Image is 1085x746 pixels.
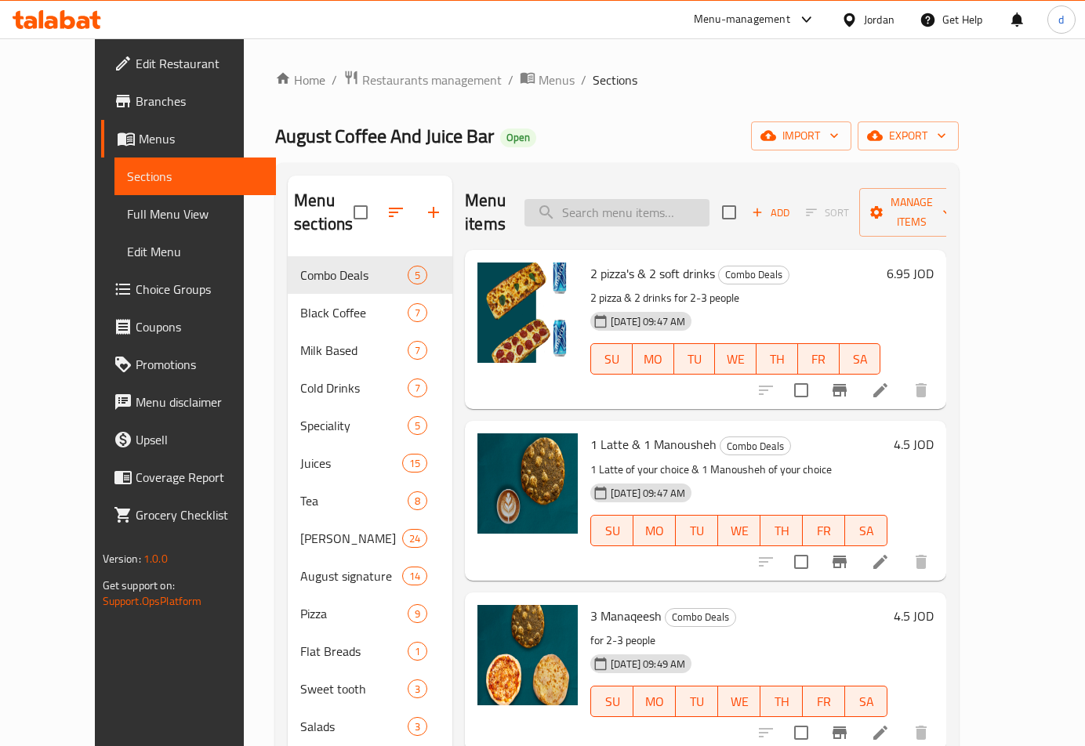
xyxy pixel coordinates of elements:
[408,268,426,283] span: 5
[300,303,408,322] div: Black Coffee
[101,45,276,82] a: Edit Restaurant
[590,460,887,480] p: 1 Latte of your choice & 1 Manousheh of your choice
[288,632,452,670] div: Flat Breads1
[103,591,202,611] a: Support.OpsPlatform
[403,531,426,546] span: 24
[477,263,578,363] img: 2 pizza's & 2 soft drinks
[344,196,377,229] span: Select all sections
[763,348,792,371] span: TH
[821,371,858,409] button: Branch-specific-item
[718,515,760,546] button: WE
[300,679,408,698] div: Sweet tooth
[408,491,427,510] div: items
[604,486,691,501] span: [DATE] 09:47 AM
[757,343,798,375] button: TH
[288,520,452,557] div: [PERSON_NAME]24
[871,381,890,400] a: Edit menu item
[288,670,452,708] div: Sweet tooth3
[300,567,402,585] span: August signature
[408,679,427,698] div: items
[694,10,790,29] div: Menu-management
[402,567,427,585] div: items
[101,458,276,496] a: Coverage Report
[300,266,408,284] div: Combo Deals
[408,266,427,284] div: items
[746,201,796,225] span: Add item
[362,71,502,89] span: Restaurants management
[798,343,840,375] button: FR
[408,607,426,621] span: 9
[604,657,691,672] span: [DATE] 09:49 AM
[403,456,426,471] span: 15
[894,605,934,627] h6: 4.5 JOD
[715,343,757,375] button: WE
[751,121,851,150] button: import
[846,348,875,371] span: SA
[127,167,263,186] span: Sections
[676,686,718,717] button: TU
[343,70,502,90] a: Restaurants management
[136,280,263,299] span: Choice Groups
[300,642,408,661] span: Flat Breads
[809,690,839,713] span: FR
[724,520,754,542] span: WE
[871,723,890,742] a: Edit menu item
[590,604,662,628] span: 3 Manaqeesh
[101,82,276,120] a: Branches
[300,491,408,510] span: Tea
[408,341,427,360] div: items
[136,393,263,411] span: Menu disclaimer
[760,686,803,717] button: TH
[408,604,427,623] div: items
[803,515,845,546] button: FR
[665,608,736,627] div: Combo Deals
[136,317,263,336] span: Coupons
[300,378,408,397] span: Cold Drinks
[288,444,452,482] div: Juices15
[676,515,718,546] button: TU
[821,543,858,581] button: Branch-specific-item
[720,437,790,455] span: Combo Deals
[114,195,276,233] a: Full Menu View
[590,262,715,285] span: 2 pizza's & 2 soft drinks
[858,121,959,150] button: export
[845,515,887,546] button: SA
[136,54,263,73] span: Edit Restaurant
[136,355,263,374] span: Promotions
[300,416,408,435] div: Speciality
[101,270,276,308] a: Choice Groups
[746,201,796,225] button: Add
[633,515,676,546] button: MO
[300,604,408,623] div: Pizza
[300,454,402,473] span: Juices
[597,690,627,713] span: SU
[764,126,839,146] span: import
[101,421,276,458] a: Upsell
[288,369,452,407] div: Cold Drinks7
[136,430,263,449] span: Upsell
[408,682,426,697] span: 3
[275,70,959,90] nav: breadcrumb
[288,294,452,331] div: Black Coffee7
[402,529,427,548] div: items
[508,71,513,89] li: /
[593,71,637,89] span: Sections
[465,189,506,236] h2: Menu items
[300,717,408,736] div: Salads
[500,131,536,144] span: Open
[640,520,670,542] span: MO
[682,690,712,713] span: TU
[136,92,263,110] span: Branches
[288,331,452,369] div: Milk Based7
[103,575,175,596] span: Get support on:
[590,631,887,650] p: for 2-3 people
[859,188,964,237] button: Manage items
[720,436,791,455] div: Combo Deals
[408,343,426,358] span: 7
[590,686,633,717] button: SU
[597,348,626,371] span: SU
[114,158,276,195] a: Sections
